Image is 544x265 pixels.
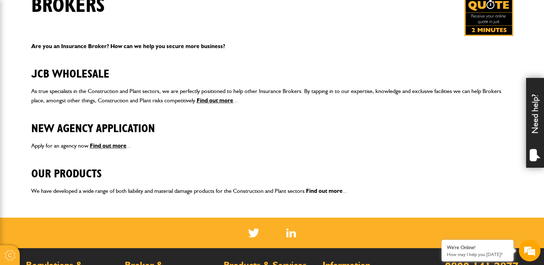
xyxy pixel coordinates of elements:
h2: New Agency Application [31,111,513,135]
a: Find out more [197,97,233,104]
p: Apply for an agency now. ... [31,141,513,150]
div: We're Online! [447,245,508,251]
h2: JCB Wholesale [31,56,513,81]
div: Need help? [526,78,544,168]
h2: Our Products [31,156,513,181]
p: Are you an Insurance Broker? How can we help you secure more business? [31,42,513,51]
a: Find out more [306,187,343,194]
a: Find out more [90,142,127,149]
img: Linked In [286,228,296,237]
img: Twitter [248,228,259,237]
p: How may I help you today? [447,252,508,257]
p: We have developed a wide range of both liability and material damage products for the Constructio... [31,186,513,196]
p: As true specialists in the Construction and Plant sectors, we are perfectly positioned to help ot... [31,87,513,105]
a: LinkedIn [286,228,296,237]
